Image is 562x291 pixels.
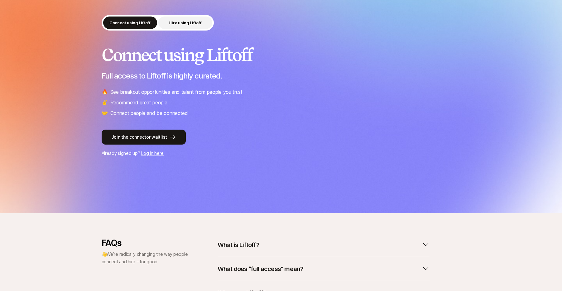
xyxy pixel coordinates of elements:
span: We’re radically changing the way people connect and hire – for good. [102,251,188,264]
p: Already signed up? [102,150,461,157]
button: Join the connector waitlist [102,130,186,145]
p: FAQs [102,238,189,248]
p: Connect using Liftoff [109,20,151,26]
p: What does “full access” mean? [218,265,304,273]
button: What does “full access” mean? [218,262,430,276]
h2: Connect using Liftoff [102,45,461,64]
span: ✌️ [102,98,108,107]
p: Connect people and be connected [110,109,188,117]
p: Full access to Liftoff is highly curated. [102,72,461,80]
p: What is Liftoff? [218,241,259,249]
a: Log in here [141,150,164,156]
a: Join the connector waitlist [102,130,461,145]
p: 👋 [102,250,189,265]
p: Recommend great people [110,98,167,107]
p: See breakout opportunities and talent from people you trust [110,88,243,96]
span: 🔥 [102,88,108,96]
span: 🤝 [102,109,108,117]
button: What is Liftoff? [218,238,430,252]
p: Hire using Liftoff [169,20,201,26]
